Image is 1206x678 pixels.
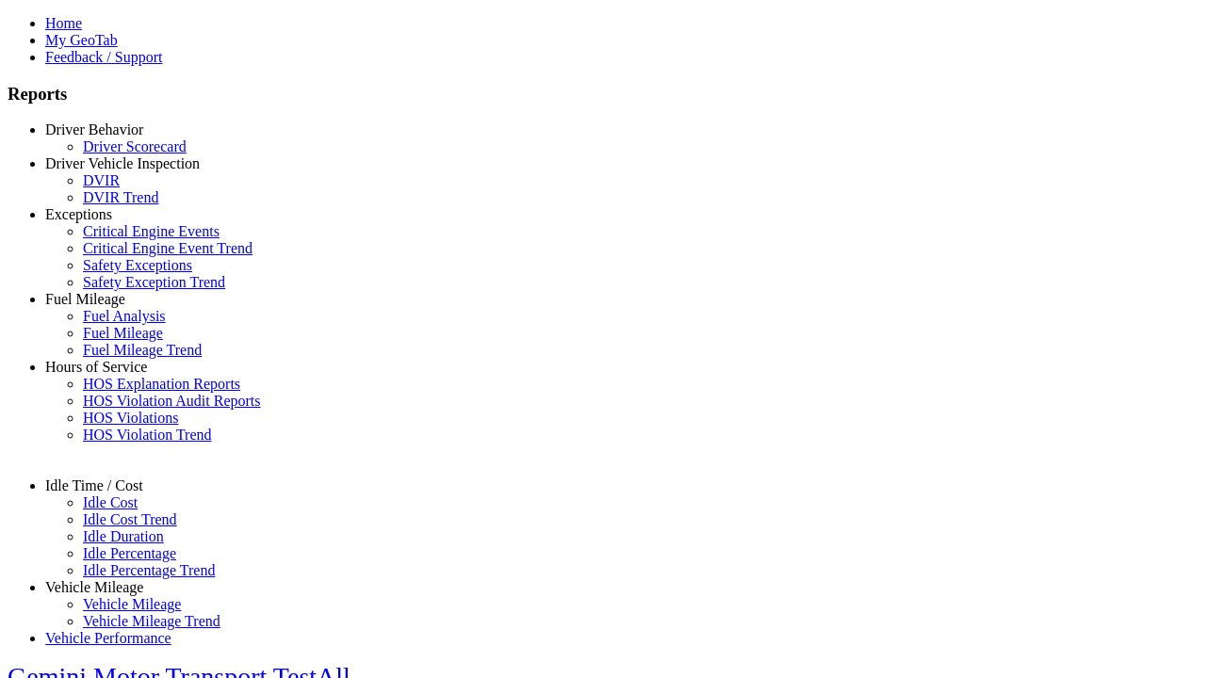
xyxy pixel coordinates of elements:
a: Fuel Mileage [45,291,125,307]
a: Home [45,15,82,31]
a: Idle Cost [83,494,138,510]
a: Fuel Mileage Trend [83,342,202,358]
a: HOS Violation Audit Reports [83,393,261,409]
a: Vehicle Performance [45,630,171,646]
a: Idle Time / Cost [45,477,143,493]
h3: Reports [8,84,1198,105]
a: Feedback / Support [45,49,162,65]
a: Critical Engine Event Trend [83,240,253,256]
a: DVIR Trend [83,189,158,205]
a: My GeoTab [45,32,118,48]
a: Vehicle Mileage Trend [83,613,220,629]
a: Exceptions [45,206,112,222]
a: HOS Violations [83,410,178,426]
a: Fuel Mileage [83,325,163,341]
a: Safety Exception Trend [83,274,225,290]
a: Driver Scorecard [83,138,187,154]
a: Vehicle Mileage [45,579,143,595]
a: Safety Exceptions [83,257,192,273]
a: Hours of Service [45,359,147,375]
a: Driver Behavior [45,121,143,137]
a: DVIR [83,172,120,188]
a: Idle Cost Trend [83,511,177,527]
a: Driver Vehicle Inspection [45,155,200,171]
a: Idle Percentage [83,545,176,561]
a: Idle Percentage Trend [83,562,215,578]
a: HOS Violation Trend [83,427,212,443]
a: Vehicle Mileage [83,596,181,612]
a: Idle Duration [83,528,164,544]
a: Fuel Analysis [83,308,166,324]
a: HOS Explanation Reports [83,376,240,392]
a: Critical Engine Events [83,223,220,239]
